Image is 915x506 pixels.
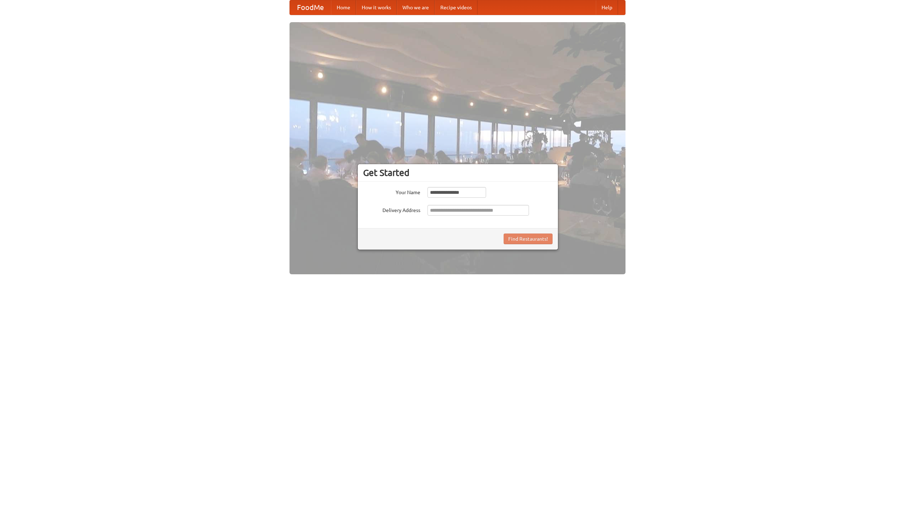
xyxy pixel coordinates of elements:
a: How it works [356,0,397,15]
button: Find Restaurants! [504,234,553,244]
h3: Get Started [363,167,553,178]
a: Help [596,0,618,15]
a: Home [331,0,356,15]
label: Your Name [363,187,420,196]
a: Who we are [397,0,435,15]
a: FoodMe [290,0,331,15]
a: Recipe videos [435,0,478,15]
label: Delivery Address [363,205,420,214]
